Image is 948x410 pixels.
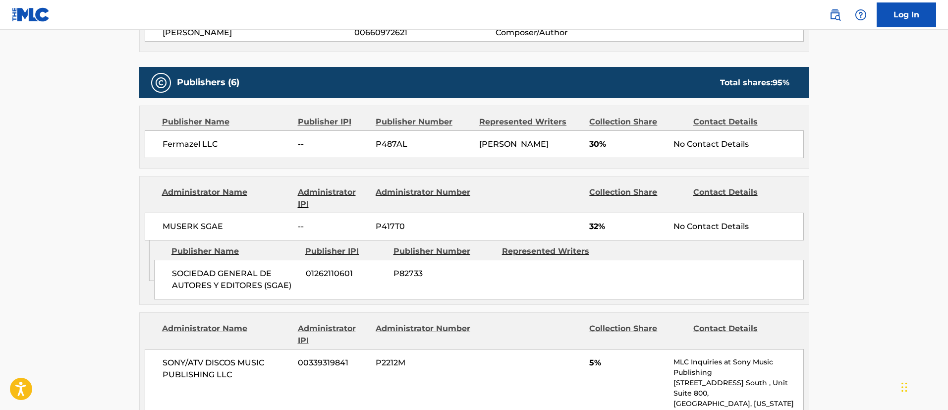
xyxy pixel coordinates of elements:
[393,245,495,257] div: Publisher Number
[589,323,685,347] div: Collection Share
[155,77,167,89] img: Publishers
[298,186,368,210] div: Administrator IPI
[496,27,624,39] span: Composer/Author
[720,77,789,89] div: Total shares:
[177,77,239,88] h5: Publishers (6)
[393,268,495,280] span: P82733
[163,357,291,381] span: SONY/ATV DISCOS MUSIC PUBLISHING LLC
[589,116,685,128] div: Collection Share
[673,221,803,233] div: No Contact Details
[163,27,355,39] span: [PERSON_NAME]
[851,5,871,25] div: Help
[376,116,472,128] div: Publisher Number
[673,378,803,399] p: [STREET_ADDRESS] South , Unit Suite 800,
[162,186,290,210] div: Administrator Name
[829,9,841,21] img: search
[305,245,386,257] div: Publisher IPI
[673,357,803,378] p: MLC Inquiries at Sony Music Publishing
[376,221,472,233] span: P417T0
[673,138,803,150] div: No Contact Details
[162,116,290,128] div: Publisher Name
[589,221,666,233] span: 32%
[376,138,472,150] span: P487AL
[171,245,298,257] div: Publisher Name
[898,362,948,410] iframe: Chat Widget
[376,323,472,347] div: Administrator Number
[825,5,845,25] a: Public Search
[172,268,298,292] span: SOCIEDAD GENERAL DE AUTORES Y EDITORES (SGAE)
[693,186,789,210] div: Contact Details
[479,116,582,128] div: Represented Writers
[298,138,368,150] span: --
[298,357,368,369] span: 00339319841
[298,323,368,347] div: Administrator IPI
[877,2,936,27] a: Log In
[376,186,472,210] div: Administrator Number
[479,139,549,149] span: [PERSON_NAME]
[901,372,907,402] div: Drag
[306,268,386,280] span: 01262110601
[693,323,789,347] div: Contact Details
[693,116,789,128] div: Contact Details
[163,221,291,233] span: MUSERK SGAE
[589,138,666,150] span: 30%
[502,245,603,257] div: Represented Writers
[163,138,291,150] span: Fermazel LLC
[354,27,495,39] span: 00660972621
[12,7,50,22] img: MLC Logo
[376,357,472,369] span: P2212M
[298,116,368,128] div: Publisher IPI
[589,186,685,210] div: Collection Share
[162,323,290,347] div: Administrator Name
[855,9,867,21] img: help
[589,357,666,369] span: 5%
[773,78,789,87] span: 95 %
[298,221,368,233] span: --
